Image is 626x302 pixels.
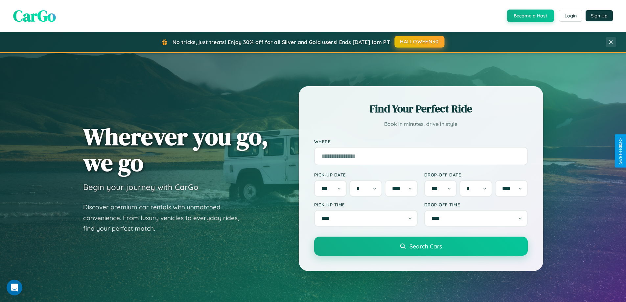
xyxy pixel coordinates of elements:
[409,243,442,250] span: Search Cars
[314,102,528,116] h2: Find Your Perfect Ride
[173,39,391,45] span: No tricks, just treats! Enjoy 30% off for all Silver and Gold users! Ends [DATE] 1pm PT.
[395,36,445,48] button: HALLOWEEN30
[314,172,418,177] label: Pick-up Date
[83,202,247,234] p: Discover premium car rentals with unmatched convenience. From luxury vehicles to everyday rides, ...
[424,202,528,207] label: Drop-off Time
[314,237,528,256] button: Search Cars
[314,139,528,144] label: Where
[424,172,528,177] label: Drop-off Date
[586,10,613,21] button: Sign Up
[507,10,554,22] button: Become a Host
[83,182,198,192] h3: Begin your journey with CarGo
[13,5,56,27] span: CarGo
[7,280,22,295] iframe: Intercom live chat
[618,138,623,164] div: Give Feedback
[559,10,582,22] button: Login
[314,202,418,207] label: Pick-up Time
[314,119,528,129] p: Book in minutes, drive in style
[83,124,268,175] h1: Wherever you go, we go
